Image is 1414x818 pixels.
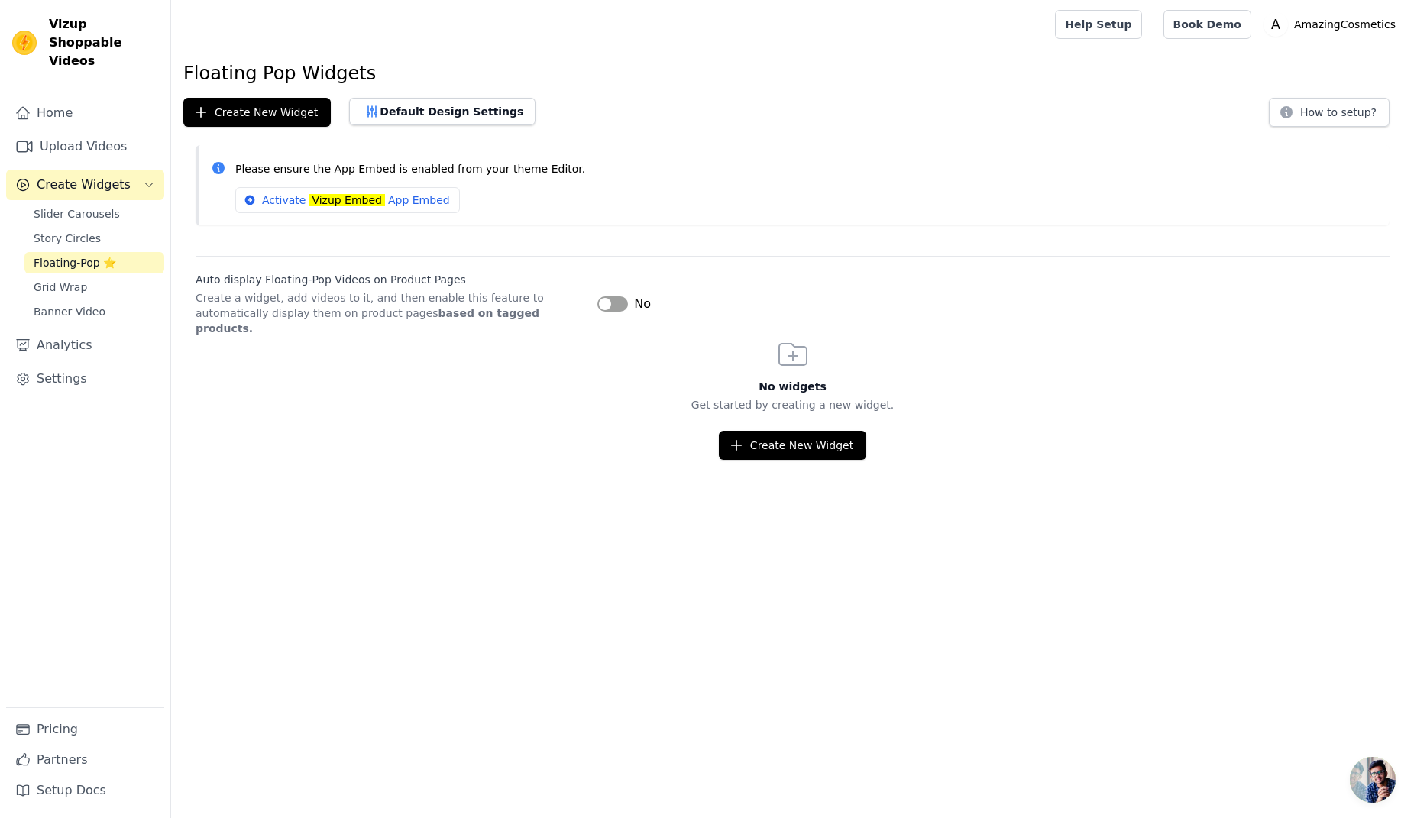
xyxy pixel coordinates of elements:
p: Please ensure the App Embed is enabled from your theme Editor. [235,160,1377,178]
a: Settings [6,364,164,394]
a: ActivateVizup EmbedApp Embed [235,187,460,213]
a: Grid Wrap [24,276,164,298]
a: Partners [6,745,164,775]
label: Auto display Floating-Pop Videos on Product Pages [196,272,585,287]
button: Create New Widget [183,98,331,127]
button: No [597,295,651,313]
strong: based on tagged products. [196,307,539,335]
a: Analytics [6,330,164,361]
a: Book Demo [1163,10,1251,39]
h3: No widgets [171,379,1414,394]
h1: Floating Pop Widgets [183,61,1402,86]
button: How to setup? [1269,98,1390,127]
a: Floating-Pop ⭐ [24,252,164,273]
a: Banner Video [24,301,164,322]
span: Slider Carousels [34,206,120,221]
p: Create a widget, add videos to it, and then enable this feature to automatically display them on ... [196,290,585,336]
span: No [634,295,651,313]
a: Slider Carousels [24,203,164,225]
div: Open chat [1350,757,1396,803]
a: Home [6,98,164,128]
a: Story Circles [24,228,164,249]
button: Create Widgets [6,170,164,200]
button: Default Design Settings [349,98,536,125]
span: Banner Video [34,304,105,319]
button: A AmazingCosmetics [1264,11,1402,38]
mark: Vizup Embed [309,194,385,206]
a: Pricing [6,714,164,745]
span: Create Widgets [37,176,131,194]
a: Help Setup [1055,10,1141,39]
text: A [1271,17,1280,32]
a: How to setup? [1269,108,1390,123]
span: Floating-Pop ⭐ [34,255,116,270]
img: Vizup [12,31,37,55]
p: Get started by creating a new widget. [171,397,1414,412]
span: Story Circles [34,231,101,246]
a: Setup Docs [6,775,164,806]
p: AmazingCosmetics [1288,11,1402,38]
a: Upload Videos [6,131,164,162]
button: Create New Widget [719,431,866,460]
span: Vizup Shoppable Videos [49,15,158,70]
span: Grid Wrap [34,280,87,295]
